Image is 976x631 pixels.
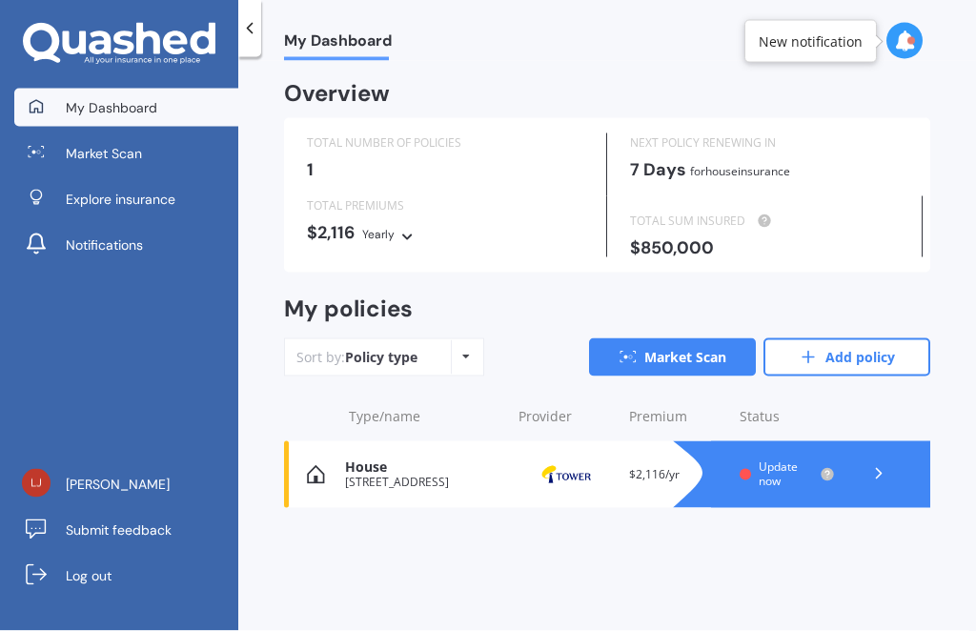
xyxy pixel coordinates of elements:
span: Market Scan [66,144,142,163]
div: Policy type [345,348,417,367]
div: My policies [284,295,413,323]
span: for House insurance [690,163,790,179]
div: Premium [629,407,724,426]
img: c3644c1c4ef354403e9f10d513689ca3 [22,469,51,498]
div: Overview [284,84,390,103]
div: Provider [518,407,614,426]
span: [PERSON_NAME] [66,475,170,494]
a: Market Scan [589,338,756,377]
a: Add policy [763,338,930,377]
div: $2,116 [307,223,583,244]
div: Type/name [349,407,503,426]
a: [PERSON_NAME] [14,465,238,503]
b: 7 Days [630,158,686,181]
div: Yearly [362,225,395,244]
img: Tower [518,457,614,493]
div: Status [740,407,835,426]
div: TOTAL NUMBER OF POLICIES [307,133,583,153]
span: My Dashboard [284,31,392,57]
a: Notifications [14,226,238,264]
div: House [345,459,503,476]
div: [STREET_ADDRESS] [345,476,503,489]
span: My Dashboard [66,98,157,117]
span: $2,116/yr [629,466,680,482]
a: Submit feedback [14,511,238,549]
div: $850,000 [630,238,906,257]
a: Explore insurance [14,180,238,218]
div: Sort by: [296,348,417,367]
span: Explore insurance [66,190,175,209]
span: Notifications [66,235,143,254]
span: Log out [66,566,112,585]
div: 1 [307,160,583,179]
div: New notification [759,32,863,51]
div: NEXT POLICY RENEWING IN [630,133,907,153]
a: My Dashboard [14,89,238,127]
img: House [307,465,325,484]
span: Submit feedback [66,520,172,539]
a: Log out [14,557,238,595]
div: TOTAL PREMIUMS [307,196,583,215]
div: TOTAL SUM INSURED [630,212,906,231]
a: Market Scan [14,134,238,173]
span: Update now [759,458,798,488]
